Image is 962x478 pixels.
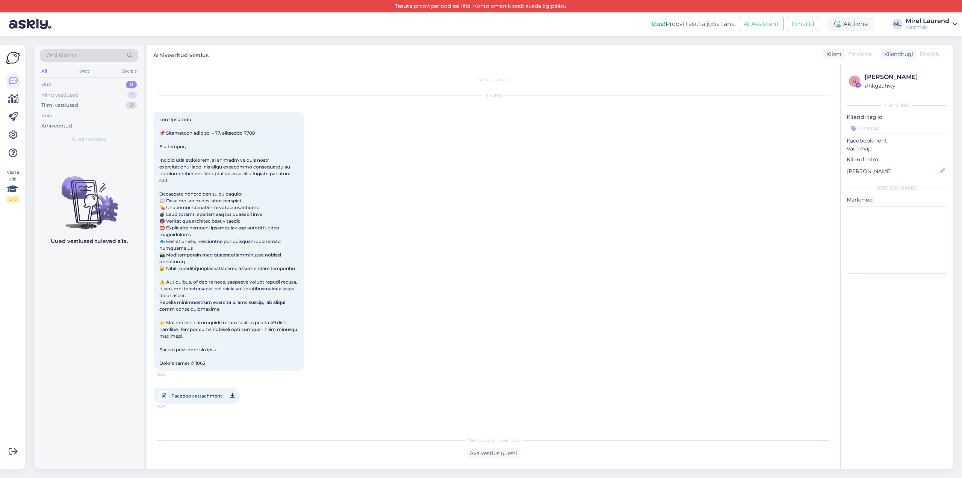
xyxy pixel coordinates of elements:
div: 0 [126,102,137,109]
span: Otsi kliente [47,52,77,59]
div: Minu vestlused [41,91,79,99]
p: Kliendi tag'id [847,113,947,121]
span: Vestlus on arhiveeritud [468,437,519,444]
div: Vestlus algas [154,76,833,83]
p: Facebooki leht [847,137,947,145]
div: 2 / 3 [6,196,20,203]
div: [PERSON_NAME] [847,185,947,191]
input: Lisa nimi [847,167,938,175]
span: Facebook attachment [171,391,222,401]
img: No chats [34,163,144,231]
div: Klient [823,50,842,58]
div: ML [892,19,903,29]
div: Tiimi vestlused [41,102,78,109]
button: Emailid [787,17,819,31]
div: Kliendi info [847,102,947,109]
div: Aktiivne [828,17,874,31]
div: Mirel Laurend [906,18,949,24]
p: Uued vestlused tulevad siia. [51,237,128,245]
span: English [920,50,939,58]
a: Facebook attachment12:03 [154,388,240,404]
div: All [40,66,48,76]
div: Uus [41,81,51,88]
a: Mirel LaurendVanamaja [906,18,957,30]
span: Uued vestlused [72,136,107,143]
div: # hkgzuhwy [865,82,945,90]
button: AI Assistent [739,17,784,31]
div: Socials [120,66,138,76]
div: 0 [126,81,137,88]
div: Vanamaja [906,24,949,30]
img: Askly Logo [6,51,20,65]
b: Uus! [651,20,666,27]
div: Klienditugi [881,50,913,58]
div: Ava vestlus uuesti [467,448,520,458]
span: h [853,78,856,84]
p: Märkmed [847,196,947,204]
div: Proovi tasuta juba täna: [651,20,736,29]
span: Lore Ipsumdo 📌 Sitametcon adipisci – 77. elitseddo 7789 Eiu tempor, Incidid utla etdolorem, al en... [159,117,298,366]
div: Web [78,66,91,76]
div: Vaata siia [6,169,20,203]
label: Arhiveeritud vestlus [153,49,209,59]
div: [DATE] [154,92,833,99]
span: 12:03 [156,402,185,411]
p: Kliendi nimi [847,156,947,164]
div: 1 [127,91,137,99]
div: Arhiveeritud [41,122,72,130]
p: Vanamaja [847,145,947,153]
div: Kõik [41,112,52,120]
div: [PERSON_NAME] [865,73,945,82]
input: Lisa tag [847,123,947,134]
span: 12:03 [156,372,185,377]
span: Estonian [848,50,871,58]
